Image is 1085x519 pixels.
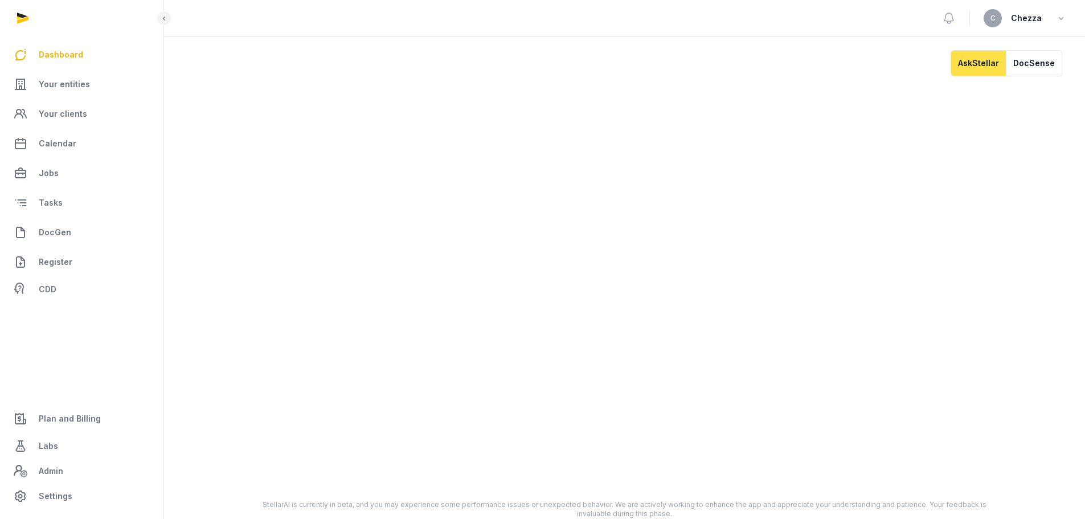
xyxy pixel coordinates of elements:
span: Calendar [39,137,76,150]
button: AskStellar [951,50,1006,76]
span: Register [39,255,72,269]
a: Register [9,248,154,276]
button: DocSense [1006,50,1062,76]
span: CDD [39,283,56,296]
span: Tasks [39,196,63,210]
a: Labs [9,432,154,460]
a: Dashboard [9,41,154,68]
button: C [984,9,1002,27]
span: Dashboard [39,48,83,62]
span: Your entities [39,77,90,91]
span: Jobs [39,166,59,180]
a: Calendar [9,130,154,157]
span: Plan and Billing [39,412,101,426]
a: Admin [9,460,154,483]
a: Jobs [9,160,154,187]
span: DocGen [39,226,71,239]
a: Your clients [9,100,154,128]
span: Settings [39,489,72,503]
span: Admin [39,464,63,478]
a: Settings [9,483,154,510]
a: CDD [9,278,154,301]
a: Your entities [9,71,154,98]
span: Your clients [39,107,87,121]
a: DocGen [9,219,154,246]
a: Tasks [9,189,154,216]
span: C [990,15,996,22]
span: Labs [39,439,58,453]
a: Plan and Billing [9,405,154,432]
div: StellarAI is currently in beta, and you may experience some performance issues or unexpected beha... [256,500,993,518]
span: Chezza [1011,11,1042,25]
